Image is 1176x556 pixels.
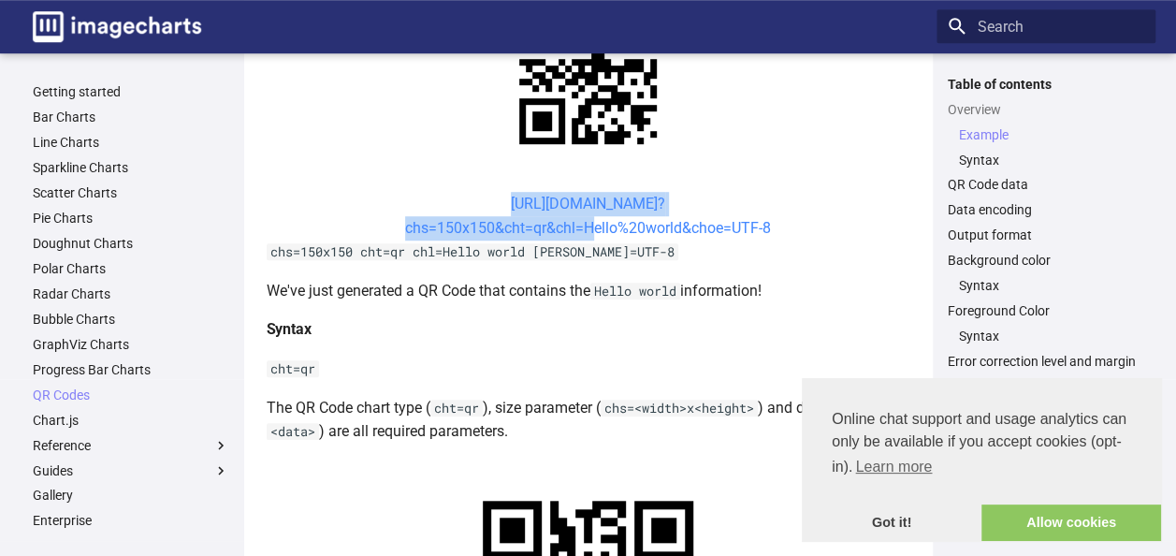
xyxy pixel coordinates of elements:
[936,9,1155,43] input: Search
[590,283,680,300] code: Hello world
[948,277,1144,294] nav: Background color
[959,152,1144,168] a: Syntax
[33,184,229,201] a: Scatter Charts
[33,210,229,227] a: Pie Charts
[267,279,910,303] p: We've just generated a QR Code that contains the information!
[33,285,229,302] a: Radar Charts
[936,76,1155,371] nav: Table of contents
[981,505,1161,542] a: allow cookies
[936,76,1155,93] label: Table of contents
[267,317,910,342] h4: Syntax
[33,437,229,454] label: Reference
[33,260,229,277] a: Polar Charts
[33,159,229,176] a: Sparkline Charts
[33,387,229,403] a: QR Codes
[948,176,1144,193] a: QR Code data
[33,487,229,504] a: Gallery
[33,412,229,429] a: Chart.js
[405,195,771,237] a: [URL][DOMAIN_NAME]?chs=150x150&cht=qr&chl=Hello%20world&choe=UTF-8
[948,227,1144,243] a: Output format
[33,11,201,42] img: logo
[948,201,1144,218] a: Data encoding
[802,378,1161,541] div: cookieconsent
[25,4,209,50] a: Image-Charts documentation
[33,83,229,100] a: Getting started
[959,277,1144,294] a: Syntax
[948,353,1144,370] a: Error correction level and margin
[33,361,229,378] a: Progress Bar Charts
[33,336,229,353] a: GraphViz Charts
[33,134,229,151] a: Line Charts
[267,396,910,444] p: The QR Code chart type ( ), size parameter ( ) and data ( ) are all required parameters.
[33,109,229,125] a: Bar Charts
[948,328,1144,344] nav: Foreground Color
[33,512,229,529] a: Enterprise
[852,453,935,481] a: learn more about cookies
[948,126,1144,168] nav: Overview
[33,235,229,252] a: Doughnut Charts
[959,328,1144,344] a: Syntax
[948,252,1144,269] a: Background color
[267,243,678,260] code: chs=150x150 cht=qr chl=Hello world [PERSON_NAME]=UTF-8
[33,311,229,328] a: Bubble Charts
[959,126,1144,143] a: Example
[33,462,229,479] label: Guides
[802,505,981,542] a: dismiss cookie message
[948,302,1144,319] a: Foreground Color
[601,400,758,417] code: chs=<width>x<height>
[832,408,1131,481] span: Online chat support and usage analytics can only be available if you accept cookies (opt-in).
[267,360,319,377] code: cht=qr
[430,400,483,417] code: cht=qr
[948,101,1144,118] a: Overview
